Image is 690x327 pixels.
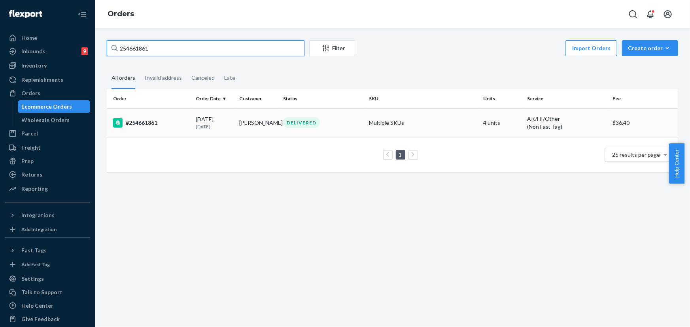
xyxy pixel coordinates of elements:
[5,182,90,195] a: Reporting
[366,108,480,137] td: Multiple SKUs
[527,115,607,123] p: AK/HI/Other
[5,155,90,167] a: Prep
[22,103,72,111] div: Ecommerce Orders
[21,226,57,233] div: Add Integration
[74,6,90,22] button: Close Navigation
[81,47,88,55] div: 9
[5,32,90,44] a: Home
[610,89,678,108] th: Fee
[5,45,90,58] a: Inbounds9
[21,302,53,310] div: Help Center
[610,108,678,137] td: $36.40
[660,6,676,22] button: Open account menu
[21,76,63,84] div: Replenishments
[5,260,90,269] a: Add Fast Tag
[108,9,134,18] a: Orders
[397,151,404,158] a: Page 1 is your current page
[21,62,47,70] div: Inventory
[5,168,90,181] a: Returns
[21,89,40,97] div: Orders
[196,123,233,130] p: [DATE]
[283,117,320,128] div: DELIVERED
[21,275,44,283] div: Settings
[480,89,524,108] th: Units
[5,225,90,234] a: Add Integration
[625,6,641,22] button: Open Search Box
[21,288,62,296] div: Talk to Support
[21,130,38,137] div: Parcel
[612,151,660,158] span: 25 results per page
[669,143,684,184] button: Help Center
[21,144,41,152] div: Freight
[9,10,42,18] img: Flexport logo
[21,185,48,193] div: Reporting
[5,286,90,299] a: Talk to Support
[5,141,90,154] a: Freight
[5,127,90,140] a: Parcel
[366,89,480,108] th: SKU
[21,34,37,42] div: Home
[628,44,672,52] div: Create order
[193,89,236,108] th: Order Date
[22,116,70,124] div: Wholesale Orders
[5,73,90,86] a: Replenishments
[224,68,235,88] div: Late
[21,157,34,165] div: Prep
[21,261,50,268] div: Add Fast Tag
[5,313,90,325] button: Give Feedback
[196,115,233,130] div: [DATE]
[107,40,304,56] input: Search orders
[622,40,678,56] button: Create order
[145,68,182,88] div: Invalid address
[309,40,355,56] button: Filter
[21,47,45,55] div: Inbounds
[280,89,366,108] th: Status
[5,209,90,222] button: Integrations
[5,59,90,72] a: Inventory
[527,123,607,131] div: (Non Fast Tag)
[480,108,524,137] td: 4 units
[5,244,90,257] button: Fast Tags
[236,108,280,137] td: [PERSON_NAME]
[112,68,135,89] div: All orders
[565,40,617,56] button: Import Orders
[18,100,91,113] a: Ecommerce Orders
[643,6,658,22] button: Open notifications
[101,3,140,26] ol: breadcrumbs
[107,89,193,108] th: Order
[310,44,355,52] div: Filter
[240,95,277,102] div: Customer
[21,171,42,179] div: Returns
[5,87,90,100] a: Orders
[21,246,47,254] div: Fast Tags
[21,315,60,323] div: Give Feedback
[5,299,90,312] a: Help Center
[191,68,215,88] div: Canceled
[524,89,610,108] th: Service
[113,118,189,128] div: #254661861
[5,272,90,285] a: Settings
[21,211,55,219] div: Integrations
[18,114,91,126] a: Wholesale Orders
